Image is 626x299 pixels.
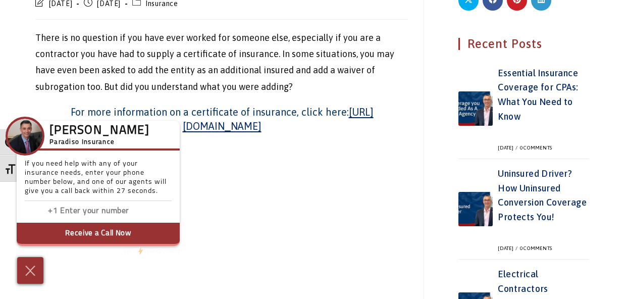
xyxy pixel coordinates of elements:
[30,204,60,219] input: Enter country code
[124,248,180,254] a: We'rePowered by iconbyResponseiQ
[124,248,149,254] span: We're by
[520,145,552,151] a: 0 Comments
[49,127,149,136] h3: [PERSON_NAME]
[17,223,180,246] button: Receive a Call Now
[498,145,518,151] div: [DATE]
[138,247,143,255] img: Powered by icon
[23,263,38,279] img: Cross icon
[514,145,519,151] span: /
[520,245,552,251] a: 0 Comments
[8,119,42,154] img: Company Icon
[458,38,589,50] h4: Recent Posts
[514,245,519,251] span: /
[35,105,408,133] h4: For more information on a certificate of insurance, click here:
[49,137,149,148] h5: Paradiso Insurance
[498,68,578,122] a: Essential Insurance Coverage for CPAs: What You Need to Know
[498,168,587,222] a: Uninsured Driver? How Uninsured Conversion Coverage Protects You!
[25,160,172,201] p: If you need help with any of your insurance needs, enter your phone number below, and one of our ...
[498,245,518,252] div: [DATE]
[35,30,408,95] p: There is no question if you have ever worked for someone else, especially if you are a contractor...
[60,204,161,219] input: Enter phone number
